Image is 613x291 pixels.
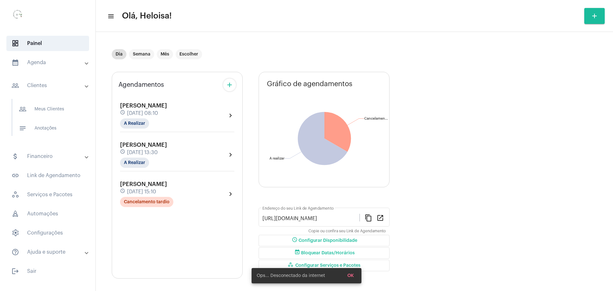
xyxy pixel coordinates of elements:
mat-panel-title: Agenda [11,59,85,66]
mat-icon: open_in_new [376,214,384,221]
span: sidenav icon [11,40,19,47]
mat-icon: schedule [120,110,126,117]
mat-expansion-panel-header: sidenav iconAjuda e suporte [4,244,95,260]
text: A realizar [269,157,284,160]
mat-icon: chevron_right [227,112,234,119]
span: Sair [6,264,89,279]
img: 0d939d3e-dcd2-0964-4adc-7f8e0d1a206f.png [5,3,31,29]
mat-icon: content_copy [365,214,372,221]
span: Painel [6,36,89,51]
button: Bloquear Datas/Horários [259,247,390,259]
span: Gráfico de agendamentos [267,80,352,88]
mat-chip: A Realizar [120,158,149,168]
button: OK [342,270,359,281]
mat-icon: sidenav icon [11,267,19,275]
mat-icon: sidenav icon [11,59,19,66]
mat-icon: sidenav icon [11,172,19,179]
mat-icon: schedule [291,237,299,244]
mat-expansion-panel-header: sidenav iconClientes [4,75,95,96]
mat-chip: A Realizar [120,118,149,129]
mat-chip: Cancelamento tardio [120,197,173,207]
span: sidenav icon [11,229,19,237]
mat-panel-title: Financeiro [11,153,85,160]
span: [PERSON_NAME] [120,142,167,148]
mat-icon: sidenav icon [11,82,19,89]
span: OK [347,273,354,278]
mat-chip: Escolher [176,49,202,59]
mat-expansion-panel-header: sidenav iconAgenda [4,55,95,70]
mat-icon: sidenav icon [11,153,19,160]
mat-icon: add [591,12,598,20]
span: Agendamentos [118,81,164,88]
mat-icon: sidenav icon [19,105,26,113]
span: sidenav icon [11,191,19,198]
span: Meus Clientes [14,101,81,117]
button: Configurar Serviços e Pacotes [259,260,390,271]
mat-icon: chevron_right [227,151,234,159]
mat-icon: schedule [120,188,126,195]
span: sidenav icon [11,210,19,218]
mat-icon: schedule [120,149,126,156]
button: Configurar Disponibilidade [259,235,390,246]
mat-chip: Dia [112,49,126,59]
mat-icon: event_busy [293,249,301,257]
span: [PERSON_NAME] [120,181,167,187]
mat-icon: chevron_right [227,190,234,198]
span: Ops... Desconectado da internet [257,272,325,279]
mat-icon: sidenav icon [19,124,26,132]
span: Bloquear Datas/Horários [293,251,355,255]
mat-chip: Mês [157,49,173,59]
mat-hint: Copie ou confira seu Link de Agendamento [308,229,386,234]
mat-icon: sidenav icon [11,248,19,256]
text: Cancelamen... [364,117,388,120]
div: sidenav iconClientes [4,96,95,145]
mat-icon: add [226,81,233,89]
span: Configurações [6,225,89,241]
span: [DATE] 13:30 [127,150,158,155]
span: [DATE] 15:10 [127,189,156,195]
span: Anotações [14,121,81,136]
input: Link [262,216,359,221]
span: Olá, Heloisa! [122,11,172,21]
span: Link de Agendamento [6,168,89,183]
mat-chip: Semana [129,49,154,59]
span: [PERSON_NAME] [120,103,167,108]
mat-panel-title: Ajuda e suporte [11,248,85,256]
span: Serviços e Pacotes [6,187,89,202]
mat-icon: sidenav icon [107,12,114,20]
span: [DATE] 08:10 [127,110,158,116]
span: Automações [6,206,89,221]
mat-expansion-panel-header: sidenav iconFinanceiro [4,149,95,164]
mat-panel-title: Clientes [11,82,85,89]
span: Configurar Disponibilidade [291,238,357,243]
